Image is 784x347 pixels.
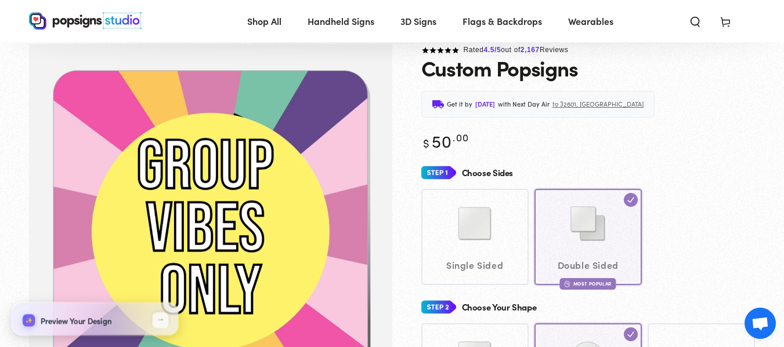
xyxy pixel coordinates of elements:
[239,6,290,36] a: Shop All
[447,98,472,110] span: Get it by
[247,13,281,30] span: Shop All
[464,46,569,54] span: Rated out of Reviews
[421,297,456,318] img: Step 2
[453,130,469,144] sup: .00
[552,98,644,110] span: to 32601, [GEOGRAPHIC_DATA]
[308,13,374,30] span: Handheld Signs
[498,98,550,110] span: with Next Day Air
[421,56,578,79] h1: Custom Popsigns
[475,98,495,110] span: [DATE]
[454,6,551,36] a: Flags & Backdrops
[745,308,776,339] a: Open chat
[153,312,169,328] button: ←
[299,6,383,36] a: Handheld Signs
[462,168,514,178] h4: Choose Sides
[559,6,622,36] a: Wearables
[421,162,456,184] img: Step 1
[423,134,430,151] span: $
[484,46,494,54] span: 4.5
[392,6,445,36] a: 3D Signs
[680,8,710,34] summary: Search our site
[494,46,501,54] span: /5
[463,13,542,30] span: Flags & Backdrops
[29,12,142,30] img: Popsigns Studio
[421,129,469,152] bdi: 50
[23,313,111,327] div: Preview Your Design
[400,13,436,30] span: 3D Signs
[568,13,613,30] span: Wearables
[23,314,35,327] div: ✨
[521,46,540,54] span: 2,167
[462,302,537,312] h4: Choose Your Shape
